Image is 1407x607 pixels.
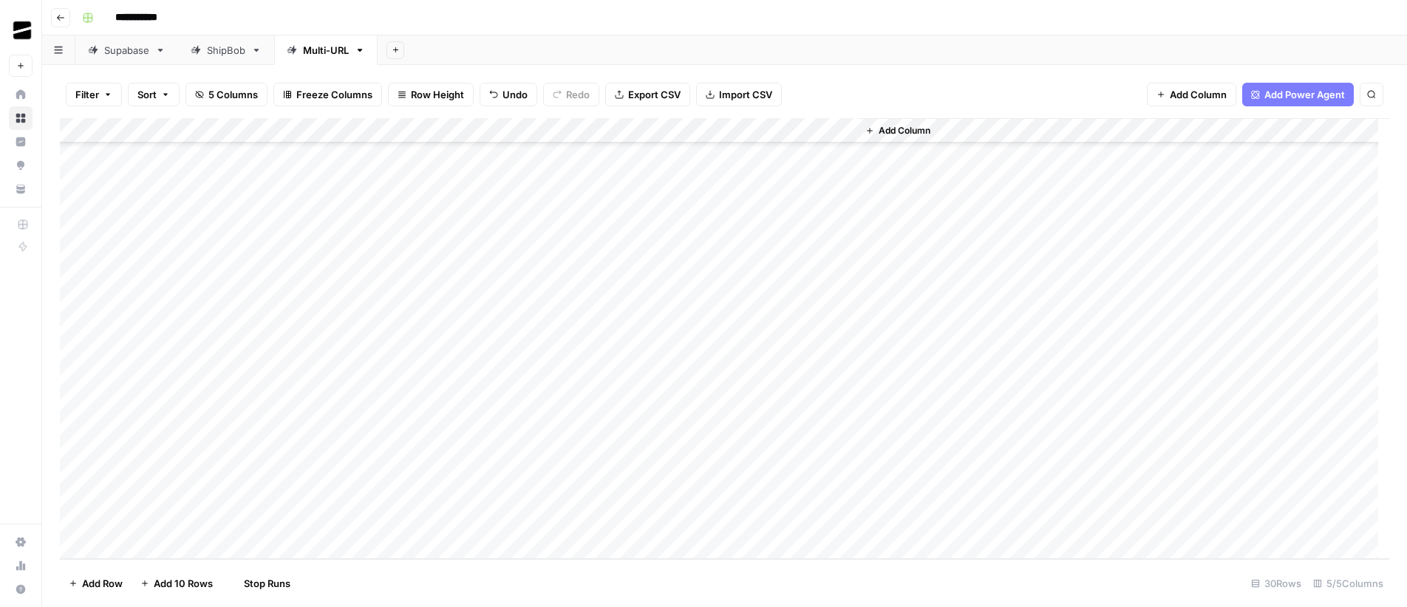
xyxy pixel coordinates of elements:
[208,87,258,102] span: 5 Columns
[82,576,123,591] span: Add Row
[207,43,245,58] div: ShipBob
[605,83,690,106] button: Export CSV
[9,83,33,106] a: Home
[879,124,930,137] span: Add Column
[104,43,149,58] div: Supabase
[9,17,35,44] img: OGM Logo
[1242,83,1354,106] button: Add Power Agent
[411,87,464,102] span: Row Height
[543,83,599,106] button: Redo
[480,83,537,106] button: Undo
[66,83,122,106] button: Filter
[1264,87,1345,102] span: Add Power Agent
[9,106,33,130] a: Browse
[9,177,33,201] a: Your Data
[137,87,157,102] span: Sort
[128,83,180,106] button: Sort
[388,83,474,106] button: Row Height
[244,576,290,591] span: Stop Runs
[9,554,33,577] a: Usage
[859,121,936,140] button: Add Column
[1170,87,1227,102] span: Add Column
[719,87,772,102] span: Import CSV
[296,87,372,102] span: Freeze Columns
[75,35,178,65] a: Supabase
[185,83,268,106] button: 5 Columns
[566,87,590,102] span: Redo
[9,154,33,177] a: Opportunities
[222,572,299,595] button: Stop Runs
[696,83,782,106] button: Import CSV
[274,35,378,65] a: Multi-URL
[628,87,681,102] span: Export CSV
[9,130,33,154] a: Insights
[132,572,222,595] button: Add 10 Rows
[1245,572,1307,595] div: 30 Rows
[154,576,213,591] span: Add 10 Rows
[1147,83,1236,106] button: Add Column
[9,577,33,601] button: Help + Support
[9,530,33,554] a: Settings
[9,12,33,49] button: Workspace: OGM
[75,87,99,102] span: Filter
[273,83,382,106] button: Freeze Columns
[303,43,349,58] div: Multi-URL
[178,35,274,65] a: ShipBob
[502,87,528,102] span: Undo
[1307,572,1389,595] div: 5/5 Columns
[60,572,132,595] button: Add Row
